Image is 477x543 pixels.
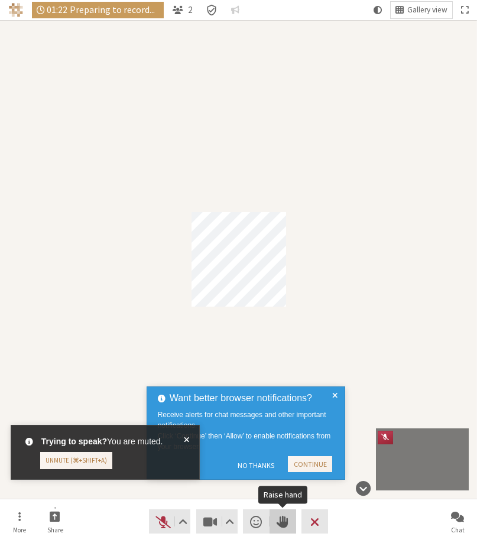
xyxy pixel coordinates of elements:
[352,475,375,502] button: Hide
[13,526,26,534] span: More
[407,6,447,15] span: Gallery view
[226,2,244,18] button: Conversation
[70,5,159,15] span: Preparing to record
[41,437,107,446] strong: Trying to speak?
[176,509,190,534] button: Audio settings
[40,452,112,469] button: Unmute (⌘+Shift+A)
[9,3,23,17] img: Iotum
[41,435,163,448] span: You are muted.
[149,509,190,534] button: Unmute (⌘+Shift+A)
[32,2,164,18] div: Recording may take up to a few minutes to start, please wait...
[391,2,452,18] button: Change layout
[222,509,237,534] button: Video setting
[47,526,63,534] span: Share
[158,409,337,452] div: Receive alerts for chat messages and other important notifications. Click ‘Continue’ then ‘Allow’...
[150,5,159,15] span: ...
[38,506,72,538] button: Start sharing
[243,509,270,534] button: Send a reaction
[270,509,296,534] button: Raise hand
[441,506,474,538] button: Open chat
[301,509,328,534] button: Leave meeting
[188,5,193,15] span: 2
[369,2,387,18] button: Using system theme
[170,391,312,405] span: Want better browser notifications?
[451,526,465,534] span: Chat
[232,456,280,475] button: No Thanks
[3,506,36,538] button: Open menu
[201,2,222,18] div: Meeting details Encryption enabled
[168,2,197,18] button: Open participant list
[196,509,238,534] button: Stop video (⌘+Shift+V)
[456,2,473,18] button: Fullscreen
[47,5,67,15] span: 01:22
[288,456,332,472] button: Continue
